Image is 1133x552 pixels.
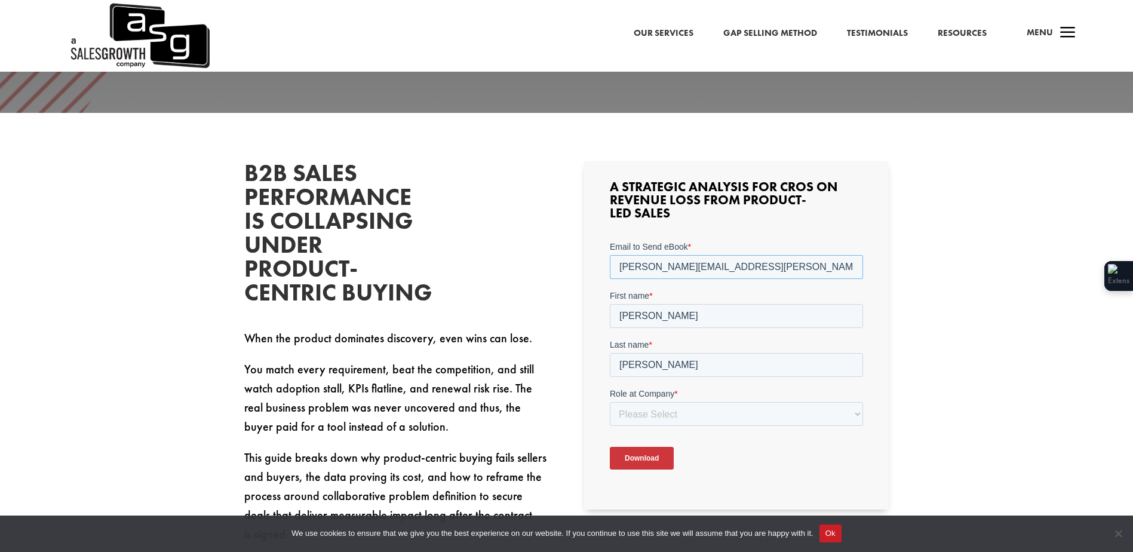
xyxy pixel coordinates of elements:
h2: B2B Sales Performance Is Collapsing Under Product-Centric Buying [244,161,423,311]
span: a [1056,22,1080,45]
p: You match every requirement, beat the competition, and still watch adoption stall, KPIs flatline,... [244,360,549,448]
h3: A Strategic Analysis for CROs on Revenue Loss from Product-Led Sales [610,180,863,226]
iframe: Form 0 [610,241,863,490]
img: Extension Icon [1108,264,1129,288]
span: No [1112,528,1124,539]
a: Resources [938,26,987,41]
span: We use cookies to ensure that we give you the best experience on our website. If you continue to ... [291,528,813,539]
a: Testimonials [847,26,908,41]
p: When the product dominates discovery, even wins can lose. [244,329,549,360]
p: This guide breaks down why product-centric buying fails sellers and buyers, the data proving its ... [244,448,549,544]
button: Ok [819,525,842,542]
a: Our Services [634,26,693,41]
a: Gap Selling Method [723,26,817,41]
span: Menu [1027,26,1053,38]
